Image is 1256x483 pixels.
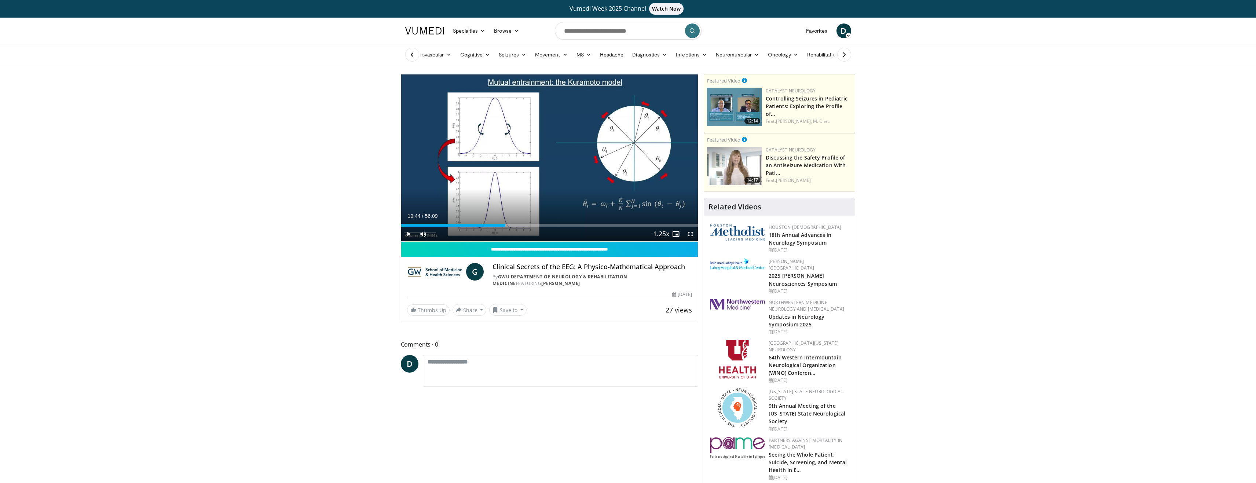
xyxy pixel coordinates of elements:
div: [DATE] [769,426,849,432]
span: 12:14 [744,118,760,124]
div: [DATE] [769,474,849,481]
a: Partners Against Mortality in [MEDICAL_DATA] [769,437,842,450]
small: Featured Video [707,136,740,143]
img: f6362829-b0a3-407d-a044-59546adfd345.png.150x105_q85_autocrop_double_scale_upscale_version-0.2.png [719,340,756,378]
button: Share [453,304,487,316]
a: Browse [490,23,523,38]
a: Seeing the Whole Patient: Suicide, Screening, and Mental Health in E… [769,451,847,473]
a: [PERSON_NAME] [541,280,580,286]
h4: Clinical Secrets of the EEG: A Physico-Mathematical Approach [492,263,692,271]
video-js: Video Player [401,74,698,242]
a: [PERSON_NAME], [776,118,812,124]
a: Neuromuscular [711,47,764,62]
button: Enable picture-in-picture mode [669,227,683,241]
a: Vumedi Week 2025 ChannelWatch Now [406,3,850,15]
div: Feat. [766,118,852,125]
a: Seizures [494,47,531,62]
img: e7977282-282c-4444-820d-7cc2733560fd.jpg.150x105_q85_autocrop_double_scale_upscale_version-0.2.jpg [710,258,765,270]
button: Playback Rate [654,227,669,241]
a: GWU Department of Neurology & Rehabilitation Medicine [492,274,627,286]
a: Movement [531,47,572,62]
div: [DATE] [672,291,692,298]
a: Oncology [764,47,803,62]
div: [DATE] [769,288,849,294]
div: Feat. [766,177,852,184]
a: Houston [DEMOGRAPHIC_DATA] [769,224,841,230]
a: Discussing the Safety Profile of an Antiseizure Medication With Pati… [766,154,846,176]
h4: Related Videos [708,202,761,211]
a: Diagnostics [628,47,671,62]
a: 12:14 [707,88,762,126]
span: 14:17 [744,177,760,183]
a: Rehabilitation [803,47,843,62]
span: Watch Now [649,3,684,15]
span: 27 views [666,305,692,314]
a: Catalyst Neurology [766,88,816,94]
span: Comments 0 [401,340,699,349]
a: G [466,263,484,281]
div: [DATE] [769,377,849,384]
a: Catalyst Neurology [766,147,816,153]
a: 14:17 [707,147,762,185]
div: [DATE] [769,329,849,335]
small: Featured Video [707,77,740,84]
a: Headache [596,47,628,62]
div: Progress Bar [401,224,698,227]
a: Cognitive [456,47,495,62]
img: GWU Department of Neurology & Rehabilitation Medicine [407,263,463,281]
button: Play [401,227,416,241]
div: By FEATURING [492,274,692,287]
a: Controlling Seizures in Pediatric Patients: Exploring the Profile of… [766,95,847,117]
a: [GEOGRAPHIC_DATA][US_STATE] Neurology [769,340,839,353]
a: MS [572,47,596,62]
a: M. Chez [813,118,830,124]
img: 5e01731b-4d4e-47f8-b775-0c1d7f1e3c52.png.150x105_q85_crop-smart_upscale.jpg [707,88,762,126]
a: 64th Western Intermountain Neurological Organization (WINO) Conferen… [769,354,842,376]
a: D [836,23,851,38]
div: [DATE] [769,247,849,253]
button: Save to [489,304,527,316]
a: Favorites [802,23,832,38]
img: VuMedi Logo [405,27,444,34]
a: D [401,355,418,373]
a: Updates in Neurology Symposium 2025 [769,313,824,328]
a: 18th Annual Advances in Neurology Symposium [769,231,831,246]
span: 56:09 [425,213,437,219]
a: Infections [671,47,711,62]
img: eb8b354f-837c-42f6-ab3d-1e8ded9eaae7.png.150x105_q85_autocrop_double_scale_upscale_version-0.2.png [710,437,765,459]
a: [PERSON_NAME] [776,177,811,183]
span: Vumedi Week 2025 Channel [570,4,687,12]
img: 2a462fb6-9365-492a-ac79-3166a6f924d8.png.150x105_q85_autocrop_double_scale_upscale_version-0.2.jpg [710,299,765,310]
span: / [422,213,424,219]
a: Cerebrovascular [401,47,456,62]
img: 71a8b48c-8850-4916-bbdd-e2f3ccf11ef9.png.150x105_q85_autocrop_double_scale_upscale_version-0.2.png [718,388,757,427]
a: 2025 [PERSON_NAME] Neurosciences Symposium [769,272,837,287]
a: [US_STATE] State Neurological Society [769,388,843,401]
a: 9th Annual Meeting of the [US_STATE] State Neurological Society [769,402,845,425]
img: 5e4488cc-e109-4a4e-9fd9-73bb9237ee91.png.150x105_q85_autocrop_double_scale_upscale_version-0.2.png [710,224,765,241]
input: Search topics, interventions [555,22,702,40]
span: 19:44 [408,213,421,219]
a: Thumbs Up [407,304,450,316]
button: Mute [416,227,431,241]
button: Fullscreen [683,227,698,241]
a: Specialties [448,23,490,38]
a: Northwestern Medicine Neurology and [MEDICAL_DATA] [769,299,844,312]
a: [PERSON_NAME][GEOGRAPHIC_DATA] [769,258,814,271]
img: c23d0a25-a0b6-49e6-ba12-869cdc8b250a.png.150x105_q85_crop-smart_upscale.jpg [707,147,762,185]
